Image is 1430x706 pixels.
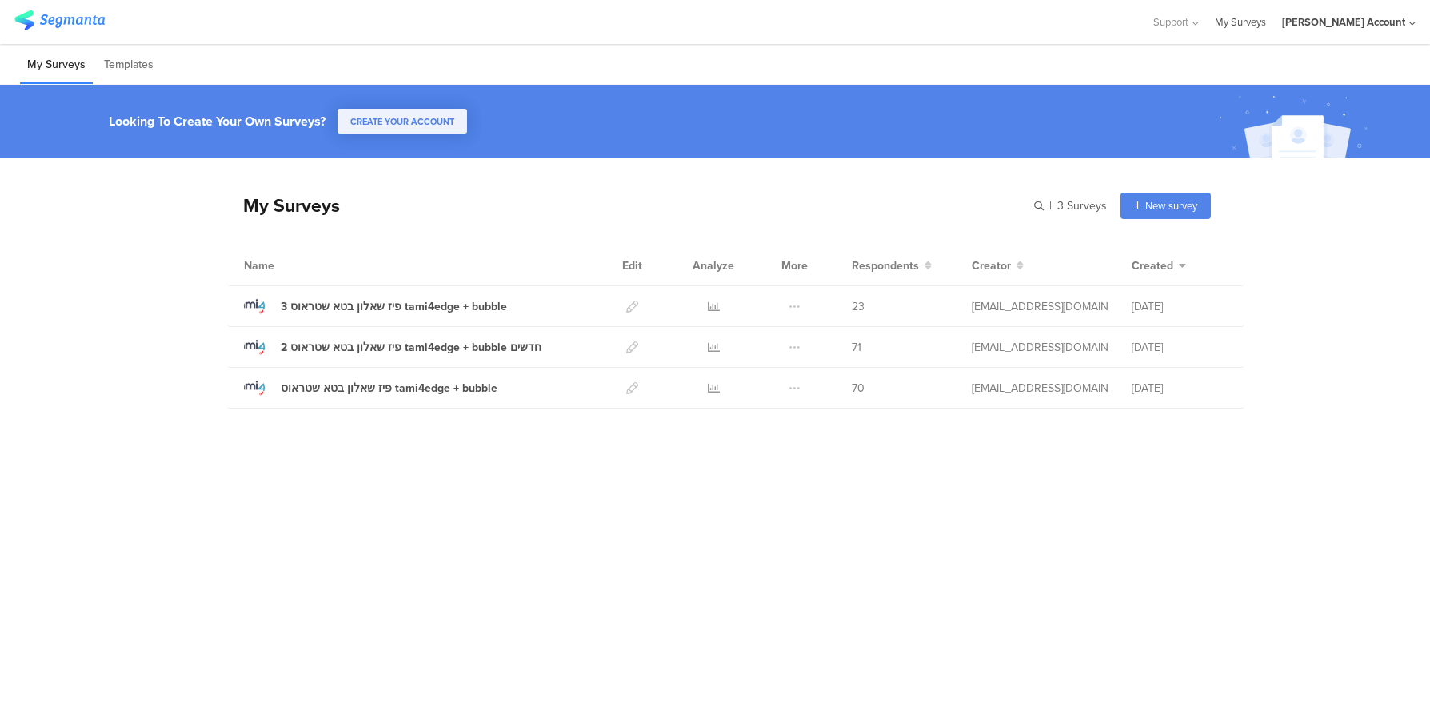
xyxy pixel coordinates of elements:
button: Creator [972,257,1024,274]
span: 70 [852,380,865,397]
div: Analyze [689,245,737,285]
div: odelya@ifocus-r.com [972,298,1108,315]
div: [PERSON_NAME] Account [1282,14,1405,30]
span: Respondents [852,257,919,274]
li: Templates [97,46,161,84]
div: More [777,245,812,285]
a: 2 פיז שאלון בטא שטראוס tami4edge + bubble חדשים [244,337,541,357]
button: Respondents [852,257,932,274]
span: New survey [1145,198,1197,213]
button: CREATE YOUR ACCOUNT [338,109,467,134]
div: פיז שאלון בטא שטראוס tami4edge + bubble [281,380,497,397]
span: 23 [852,298,865,315]
img: segmanta logo [14,10,105,30]
div: [DATE] [1132,339,1228,356]
span: 3 Surveys [1057,197,1107,214]
div: Edit [615,245,649,285]
span: 71 [852,339,861,356]
span: Creator [972,257,1011,274]
img: create_account_image.svg [1213,90,1378,162]
button: Created [1132,257,1186,274]
span: | [1047,197,1054,214]
div: Looking To Create Your Own Surveys? [109,112,326,130]
div: odelya@ifocus-r.com [972,339,1108,356]
div: 2 פיז שאלון בטא שטראוס tami4edge + bubble חדשים [281,339,541,356]
div: [DATE] [1132,298,1228,315]
div: 3 פיז שאלון בטא שטראוס tami4edge + bubble [281,298,507,315]
div: [DATE] [1132,380,1228,397]
li: My Surveys [20,46,93,84]
div: Name [244,257,340,274]
div: My Surveys [227,192,340,219]
span: Support [1153,14,1188,30]
span: Created [1132,257,1173,274]
a: פיז שאלון בטא שטראוס tami4edge + bubble [244,377,497,398]
div: odelya@ifocus-r.com [972,380,1108,397]
a: 3 פיז שאלון בטא שטראוס tami4edge + bubble [244,296,507,317]
span: CREATE YOUR ACCOUNT [350,115,454,128]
